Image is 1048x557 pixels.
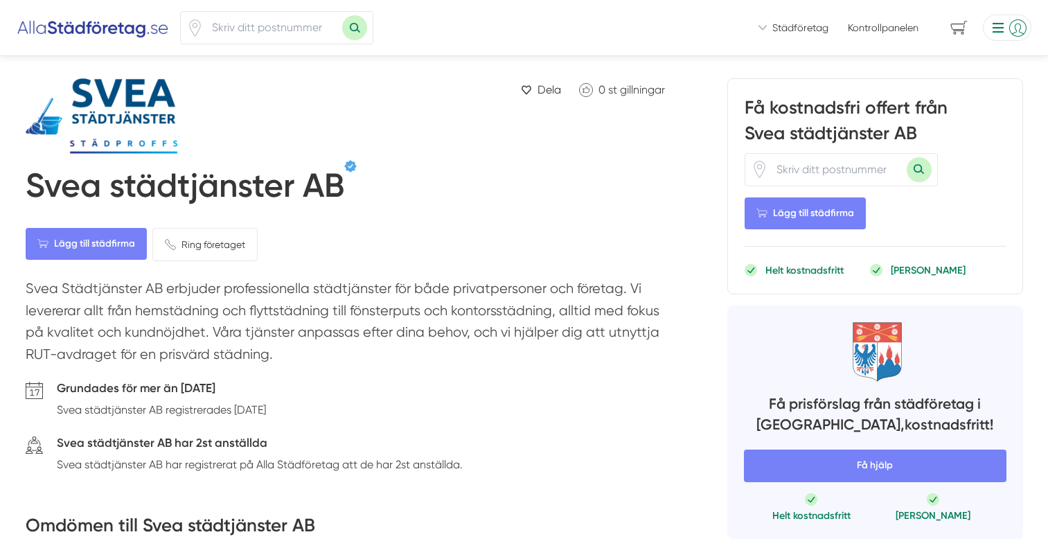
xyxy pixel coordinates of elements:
: Lägg till städfirma [745,197,866,229]
span: Städföretag [772,21,828,35]
span: Klicka för att använda din position. [751,161,768,178]
span: navigation-cart [941,16,977,40]
a: Dela [515,78,567,101]
button: Sök med postnummer [342,15,367,40]
h4: Få prisförslag från städföretag i [GEOGRAPHIC_DATA], kostnadsfritt! [744,394,1006,439]
span: st gillningar [608,83,665,96]
: Lägg till städfirma [26,228,147,260]
p: Svea Städtjänster AB erbjuder professionella städtjänster för både privatpersoner och företag. Vi... [26,278,672,372]
a: Klicka för att gilla Svea städtjänster AB [572,78,672,101]
h5: Svea städtjänster AB har 2st anställda [57,434,463,456]
p: [PERSON_NAME] [891,263,966,277]
svg: Pin / Karta [186,19,204,37]
h3: Omdömen till Svea städtjänster AB [26,513,315,545]
img: Alla Städföretag [17,17,169,39]
span: Ring företaget [181,237,245,252]
span: Få hjälp [744,450,1006,481]
input: Skriv ditt postnummer [204,12,342,44]
img: Logotyp Svea städtjänster AB [26,78,178,154]
span: Klicka för att använda din position. [186,19,204,37]
span: Verifierat av Sertu Mahmoud [344,160,357,173]
input: Skriv ditt postnummer [768,154,907,186]
p: Helt kostnadsfritt [772,509,851,522]
p: Helt kostnadsfritt [765,263,844,277]
p: Svea städtjänster AB har registrerat på Alla Städföretag att de har 2st anställda. [57,456,463,473]
svg: Pin / Karta [751,161,768,178]
a: Kontrollpanelen [848,21,918,35]
span: 0 [598,83,605,96]
h5: Grundades för mer än [DATE] [57,379,266,401]
button: Sök med postnummer [907,157,932,182]
span: Dela [538,81,561,98]
p: [PERSON_NAME] [896,509,970,522]
h1: Svea städtjänster AB [26,166,344,211]
p: Svea städtjänster AB registrerades [DATE] [57,401,266,418]
h3: Få kostnadsfri offert från Svea städtjänster AB [745,96,1006,152]
a: Ring företaget [152,228,258,261]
